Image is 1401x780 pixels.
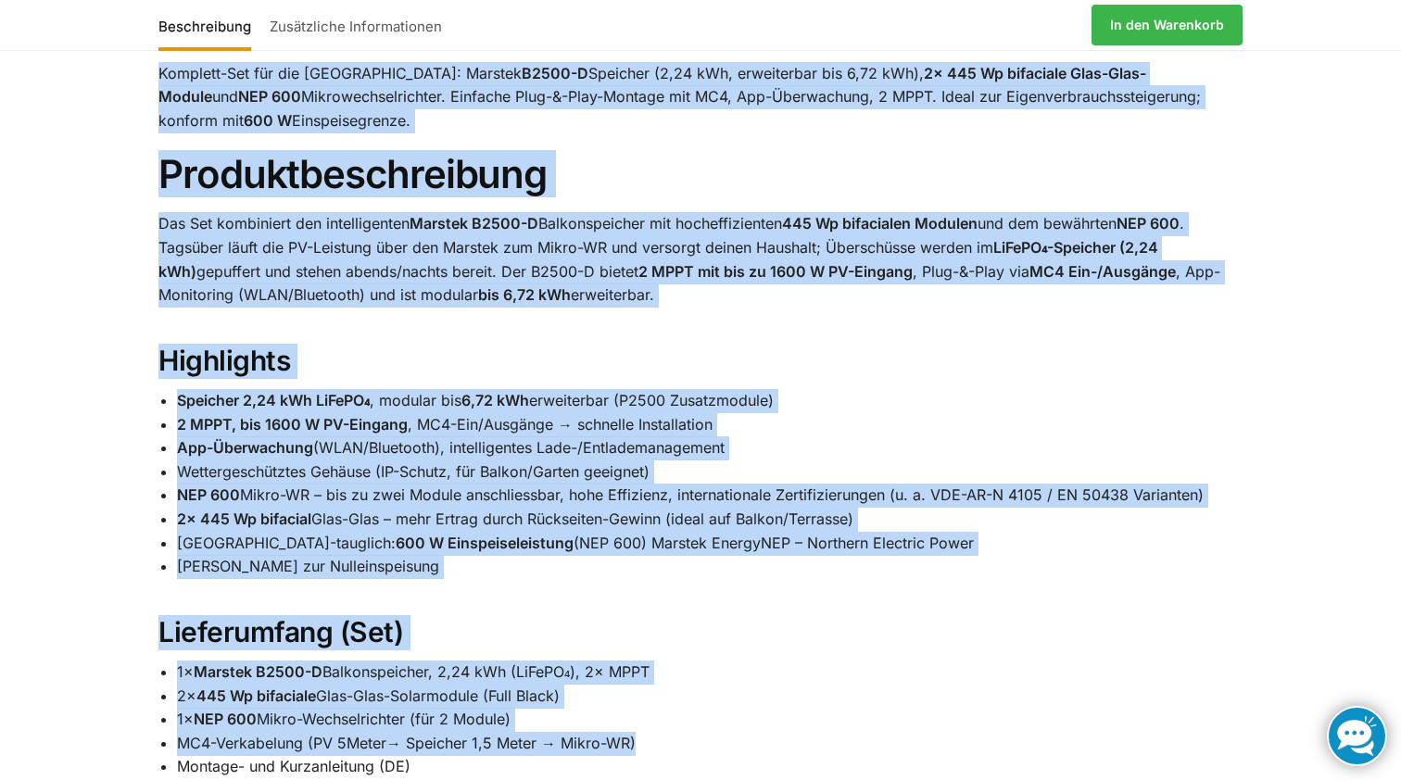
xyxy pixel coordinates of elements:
strong: NEP 600 [238,87,301,106]
strong: 445 Wp bifaciale [196,686,316,705]
li: MC4-Verkabelung (PV 5Meter→ Speicher 1,5 Meter → Mikro-WR) [177,732,1243,756]
strong: 600 W Einspeiseleistung [396,534,574,552]
li: Wettergeschütztes Gehäuse (IP-Schutz, für Balkon/Garten geeignet) [177,460,1243,484]
li: , modular bis erweiterbar (P2500 Zusatzmodule) [177,389,1243,413]
strong: NEP 600 [1117,214,1180,233]
strong: 2 MPPT, bis 1600 W PV-Eingang [177,415,408,434]
p: Komplett-Set für die [GEOGRAPHIC_DATA]: Marstek Speicher (2,24 kWh, erweiterbar bis 6,72 kWh), un... [158,62,1243,133]
strong: LiFePO₄-Speicher (2,24 kWh) [158,238,1158,281]
li: Mikro-WR – bis zu zwei Module anschliessbar, hohe Effizienz, internationale Zertifizierungen (u. ... [177,484,1243,508]
strong: NEP 600 [177,485,240,504]
li: Montage- und Kurzanleitung (DE) [177,755,1243,779]
li: 1× Mikro-Wechselrichter (für 2 Module) [177,708,1243,732]
strong: MC4 Ein-/Ausgänge [1029,262,1176,281]
strong: 2 MPPT mit bis zu 1600 W PV-Eingang [638,262,913,281]
strong: Speicher 2,24 kWh LiFePO₄ [177,391,370,409]
li: [PERSON_NAME] zur Nulleinspeisung [177,555,1243,579]
strong: Marstek B2500-D [410,214,538,233]
li: Glas-Glas – mehr Ertrag durch Rückseiten-Gewinn (ideal auf Balkon/Terrasse) [177,508,1243,532]
strong: NEP 600 [194,710,257,728]
strong: bis 6,72 kWh [478,285,571,304]
strong: App-Überwachung [177,438,313,457]
strong: Marstek B2500-D [194,662,322,681]
li: 2× Glas-Glas-Solarmodule (Full Black) [177,685,1243,709]
h1: Produktbeschreibung [158,151,1243,197]
li: [GEOGRAPHIC_DATA]-tauglich: (NEP 600) Marstek EnergyNEP – Northern Electric Power [177,532,1243,556]
strong: 2× 445 Wp bifacial [177,510,311,528]
li: 1× Balkonspeicher, 2,24 kWh (LiFePO₄), 2× MPPT [177,660,1243,685]
strong: 445 Wp bifacialen Modulen [782,214,978,233]
li: , MC4-Ein/Ausgänge → schnelle Installation [177,413,1243,437]
strong: 6,72 kWh [461,391,529,409]
h2: Highlights [158,344,1243,379]
strong: 600 W [244,111,292,130]
li: (WLAN/Bluetooth), intelligentes Lade-/Entlademanagement [177,436,1243,460]
h2: Lieferumfang (Set) [158,615,1243,650]
strong: B2500-D [522,64,588,82]
p: Das Set kombiniert den intelligenten Balkonspeicher mit hocheffizienten und dem bewährten . Tagsü... [158,212,1243,307]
